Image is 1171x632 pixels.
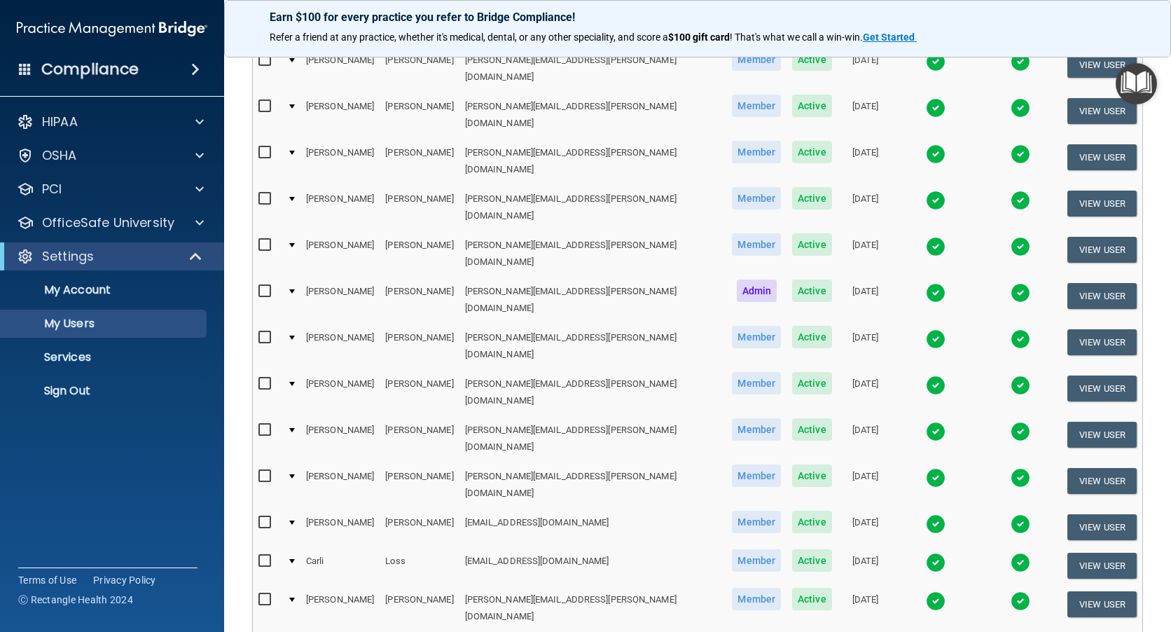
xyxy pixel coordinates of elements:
p: My Users [9,317,200,331]
td: [DATE] [838,585,894,631]
span: Active [792,141,832,163]
span: Member [732,48,781,71]
button: View User [1067,237,1137,263]
span: Member [732,372,781,394]
img: tick.e7d51cea.svg [926,514,945,534]
p: Settings [42,248,94,265]
img: tick.e7d51cea.svg [926,553,945,572]
img: tick.e7d51cea.svg [1011,191,1030,210]
td: Carli [300,547,380,585]
td: [PERSON_NAME] [300,138,380,184]
span: Active [792,187,832,209]
td: [DATE] [838,508,894,547]
td: [EMAIL_ADDRESS][DOMAIN_NAME] [459,547,727,585]
span: Active [792,418,832,441]
p: OfficeSafe University [42,214,174,231]
td: [PERSON_NAME] [300,231,380,277]
span: Active [792,280,832,302]
span: Active [792,95,832,117]
img: tick.e7d51cea.svg [1011,422,1030,441]
p: HIPAA [42,114,78,130]
td: [PERSON_NAME][EMAIL_ADDRESS][PERSON_NAME][DOMAIN_NAME] [459,138,727,184]
td: [PERSON_NAME] [380,508,459,547]
button: View User [1067,468,1137,494]
img: tick.e7d51cea.svg [1011,468,1030,488]
span: Member [732,95,781,117]
button: View User [1067,591,1137,617]
a: HIPAA [17,114,204,130]
td: [DATE] [838,462,894,508]
td: [PERSON_NAME][EMAIL_ADDRESS][PERSON_NAME][DOMAIN_NAME] [459,184,727,231]
td: [DATE] [838,138,894,184]
span: Member [732,233,781,256]
button: View User [1067,514,1137,540]
img: tick.e7d51cea.svg [1011,98,1030,118]
img: tick.e7d51cea.svg [926,144,945,164]
span: Active [792,372,832,394]
td: [PERSON_NAME] [300,323,380,369]
button: View User [1067,422,1137,448]
button: View User [1067,52,1137,78]
p: Earn $100 for every practice you refer to Bridge Compliance! [270,11,1125,24]
td: [DATE] [838,547,894,585]
span: Admin [737,280,777,302]
img: tick.e7d51cea.svg [926,191,945,210]
button: View User [1067,553,1137,579]
td: [PERSON_NAME] [380,415,459,462]
td: [PERSON_NAME] [380,46,459,92]
td: [PERSON_NAME] [380,462,459,508]
span: Member [732,187,781,209]
td: [PERSON_NAME][EMAIL_ADDRESS][PERSON_NAME][DOMAIN_NAME] [459,46,727,92]
span: Active [792,549,832,572]
td: [PERSON_NAME] [300,585,380,631]
span: Active [792,326,832,348]
td: [PERSON_NAME] [380,184,459,231]
td: [PERSON_NAME] [300,462,380,508]
td: [PERSON_NAME] [380,231,459,277]
button: View User [1067,98,1137,124]
td: [PERSON_NAME][EMAIL_ADDRESS][PERSON_NAME][DOMAIN_NAME] [459,369,727,415]
td: [DATE] [838,323,894,369]
a: Terms of Use [18,573,76,587]
p: OSHA [42,147,77,164]
span: Active [792,511,832,533]
span: Active [792,588,832,610]
img: tick.e7d51cea.svg [926,376,945,395]
a: Privacy Policy [93,573,156,587]
span: ! That's what we call a win-win. [730,32,863,43]
a: Settings [17,248,203,265]
td: [DATE] [838,46,894,92]
span: Active [792,465,832,487]
a: OfficeSafe University [17,214,204,231]
a: Get Started [863,32,917,43]
p: My Account [9,283,200,297]
button: Open Resource Center [1116,63,1157,104]
img: tick.e7d51cea.svg [926,468,945,488]
button: View User [1067,144,1137,170]
td: [DATE] [838,184,894,231]
td: Loss [380,547,459,585]
td: [PERSON_NAME][EMAIL_ADDRESS][PERSON_NAME][DOMAIN_NAME] [459,323,727,369]
td: [PERSON_NAME] [300,277,380,323]
td: [PERSON_NAME] [380,277,459,323]
span: Member [732,465,781,487]
td: [PERSON_NAME] [300,508,380,547]
td: [PERSON_NAME][EMAIL_ADDRESS][PERSON_NAME][DOMAIN_NAME] [459,415,727,462]
td: [PERSON_NAME] [380,585,459,631]
td: [PERSON_NAME] [380,369,459,415]
span: Refer a friend at any practice, whether it's medical, dental, or any other speciality, and score a [270,32,668,43]
img: tick.e7d51cea.svg [1011,514,1030,534]
td: [EMAIL_ADDRESS][DOMAIN_NAME] [459,508,727,547]
td: [PERSON_NAME] [300,415,380,462]
span: Active [792,233,832,256]
td: [PERSON_NAME] [300,46,380,92]
td: [PERSON_NAME][EMAIL_ADDRESS][PERSON_NAME][DOMAIN_NAME] [459,585,727,631]
p: PCI [42,181,62,198]
img: PMB logo [17,15,207,43]
span: Member [732,588,781,610]
td: [PERSON_NAME][EMAIL_ADDRESS][PERSON_NAME][DOMAIN_NAME] [459,231,727,277]
td: [PERSON_NAME][EMAIL_ADDRESS][PERSON_NAME][DOMAIN_NAME] [459,462,727,508]
img: tick.e7d51cea.svg [1011,144,1030,164]
button: View User [1067,191,1137,217]
td: [DATE] [838,369,894,415]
